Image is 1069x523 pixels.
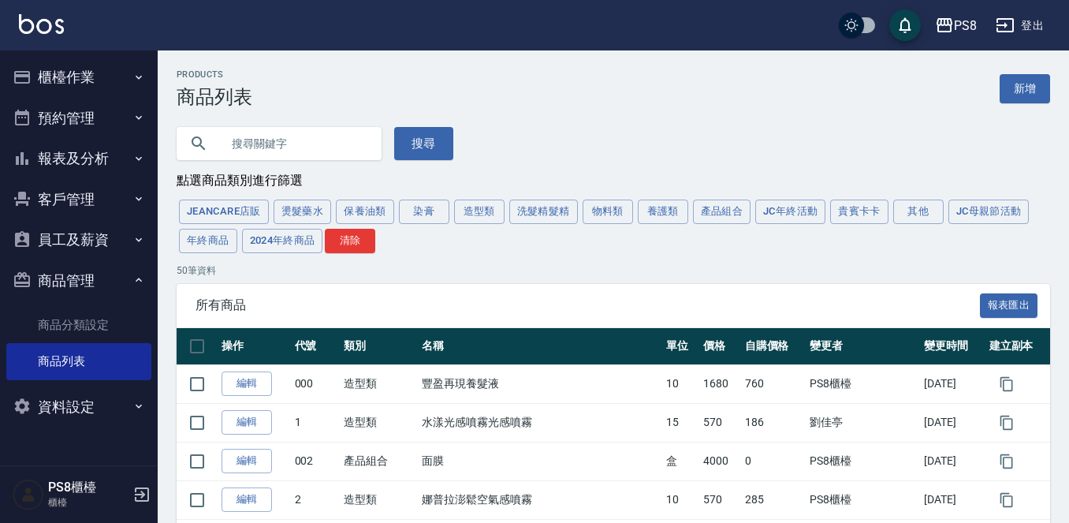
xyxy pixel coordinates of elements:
[6,98,151,139] button: 預約管理
[755,200,825,224] button: JC年終活動
[6,260,151,301] button: 商品管理
[6,179,151,220] button: 客戶管理
[177,173,1050,189] div: 點選商品類別進行篩選
[291,403,340,442] td: 1
[177,263,1050,278] p: 50 筆資料
[948,200,1030,224] button: JC母親節活動
[741,442,806,480] td: 0
[830,200,888,224] button: 貴賓卡卡
[394,127,453,160] button: 搜尋
[222,410,272,435] a: 編輯
[399,200,449,224] button: 染膏
[662,480,699,519] td: 10
[336,200,394,224] button: 保養油類
[6,343,151,379] a: 商品列表
[454,200,505,224] button: 造型類
[179,200,269,224] button: JeanCare店販
[19,14,64,34] img: Logo
[699,403,740,442] td: 570
[985,328,1050,365] th: 建立副本
[980,293,1038,318] button: 報表匯出
[893,200,944,224] button: 其他
[954,16,977,35] div: PS8
[699,480,740,519] td: 570
[222,488,272,512] a: 編輯
[418,403,662,442] td: 水漾光感噴霧光感噴霧
[741,364,806,403] td: 760
[325,229,375,253] button: 清除
[179,229,237,253] button: 年終商品
[291,328,340,365] th: 代號
[340,442,419,480] td: 產品組合
[693,200,751,224] button: 產品組合
[340,403,419,442] td: 造型類
[741,328,806,365] th: 自購價格
[418,480,662,519] td: 娜普拉澎鬆空氣感噴霧
[806,328,920,365] th: 變更者
[274,200,332,224] button: 燙髮藥水
[291,480,340,519] td: 2
[741,480,806,519] td: 285
[889,9,921,41] button: save
[806,442,920,480] td: PS8櫃檯
[806,364,920,403] td: PS8櫃檯
[222,372,272,396] a: 編輯
[509,200,578,224] button: 洗髮精髮精
[218,328,291,365] th: 操作
[806,403,920,442] td: 劉佳亭
[6,57,151,98] button: 櫃檯作業
[662,442,699,480] td: 盒
[662,364,699,403] td: 10
[340,328,419,365] th: 類別
[48,495,129,510] p: 櫃檯
[920,480,985,519] td: [DATE]
[662,328,699,365] th: 單位
[920,364,985,403] td: [DATE]
[6,219,151,260] button: 員工及薪資
[340,364,419,403] td: 造型類
[340,480,419,519] td: 造型類
[989,11,1050,40] button: 登出
[418,364,662,403] td: 豐盈再現養髮液
[13,479,44,510] img: Person
[6,307,151,343] a: 商品分類設定
[806,480,920,519] td: PS8櫃檯
[48,480,129,495] h5: PS8櫃檯
[418,328,662,365] th: 名稱
[920,403,985,442] td: [DATE]
[291,442,340,480] td: 002
[177,86,252,108] h3: 商品列表
[699,442,740,480] td: 4000
[638,200,688,224] button: 養護類
[221,122,369,165] input: 搜尋關鍵字
[6,387,151,428] button: 資料設定
[920,442,985,480] td: [DATE]
[699,328,740,365] th: 價格
[1000,74,1050,103] a: 新增
[418,442,662,480] td: 面膜
[583,200,633,224] button: 物料類
[699,364,740,403] td: 1680
[196,297,980,313] span: 所有商品
[222,449,272,473] a: 編輯
[929,9,983,42] button: PS8
[291,364,340,403] td: 000
[920,328,985,365] th: 變更時間
[980,297,1038,312] a: 報表匯出
[177,69,252,80] h2: Products
[662,403,699,442] td: 15
[741,403,806,442] td: 186
[242,229,323,253] button: 2024年終商品
[6,138,151,179] button: 報表及分析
